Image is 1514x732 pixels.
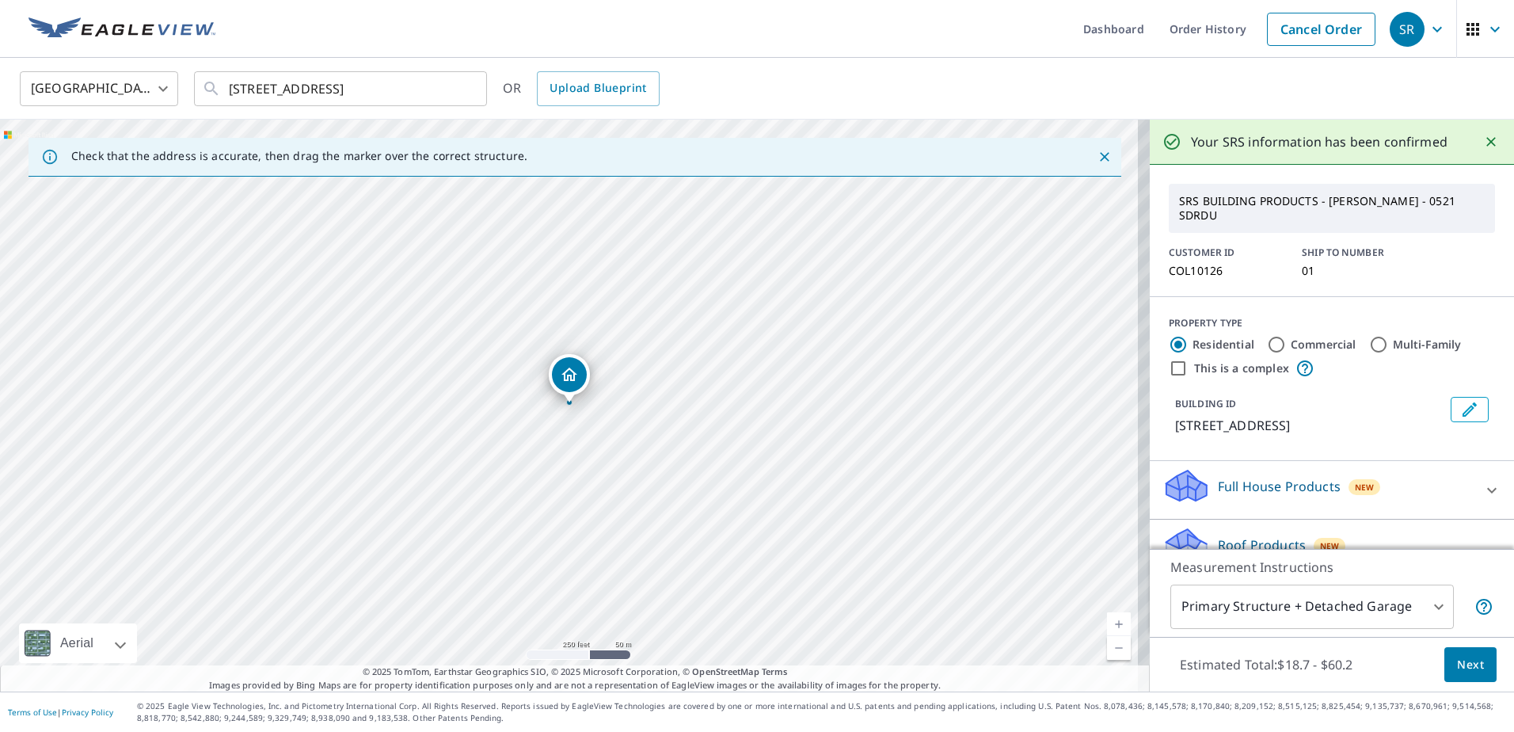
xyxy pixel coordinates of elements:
[1193,337,1254,353] label: Residential
[537,71,659,106] a: Upload Blueprint
[137,700,1506,724] p: © 2025 Eagle View Technologies, Inc. and Pictometry International Corp. All Rights Reserved. Repo...
[29,17,215,41] img: EV Logo
[1094,147,1115,167] button: Close
[1167,647,1365,682] p: Estimated Total: $18.7 - $60.2
[1390,12,1425,47] div: SR
[71,149,527,163] p: Check that the address is accurate, then drag the marker over the correct structure.
[1169,246,1283,260] p: CUSTOMER ID
[1162,526,1501,588] div: Roof ProductsNewPremium with Regular Delivery
[762,665,788,677] a: Terms
[1457,655,1484,675] span: Next
[1107,636,1131,660] a: Current Level 17, Zoom Out
[1481,132,1501,152] button: Close
[1302,265,1416,277] p: 01
[55,623,98,663] div: Aerial
[19,623,137,663] div: Aerial
[20,67,178,111] div: [GEOGRAPHIC_DATA]
[1302,246,1416,260] p: SHIP TO NUMBER
[8,707,57,718] a: Terms of Use
[1451,397,1489,422] button: Edit building 1
[1194,360,1289,376] label: This is a complex
[692,665,759,677] a: OpenStreetMap
[1107,612,1131,636] a: Current Level 17, Zoom In
[229,67,455,111] input: Search by address or latitude-longitude
[1162,467,1501,513] div: Full House ProductsNew
[503,71,660,106] div: OR
[1191,132,1447,151] p: Your SRS information has been confirmed
[1173,188,1491,229] p: SRS BUILDING PRODUCTS - [PERSON_NAME] - 0521 SDRDU
[1175,397,1236,410] p: BUILDING ID
[1218,477,1341,496] p: Full House Products
[550,78,646,98] span: Upload Blueprint
[1444,647,1497,683] button: Next
[549,354,590,403] div: Dropped pin, building 1, Residential property, 2520 Fairlawn Rd Durham, NC 27705
[1175,416,1444,435] p: [STREET_ADDRESS]
[1169,265,1283,277] p: COL10126
[1393,337,1462,353] label: Multi-Family
[1170,585,1454,629] div: Primary Structure + Detached Garage
[363,665,788,679] span: © 2025 TomTom, Earthstar Geographics SIO, © 2025 Microsoft Corporation, ©
[1355,481,1375,494] span: New
[62,707,113,718] a: Privacy Policy
[1169,316,1495,330] div: PROPERTY TYPE
[8,707,113,717] p: |
[1474,597,1493,616] span: Your report will include the primary structure and a detached garage if one exists.
[1320,539,1340,552] span: New
[1170,558,1493,577] p: Measurement Instructions
[1267,13,1375,46] a: Cancel Order
[1291,337,1356,353] label: Commercial
[1218,536,1306,555] p: Roof Products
